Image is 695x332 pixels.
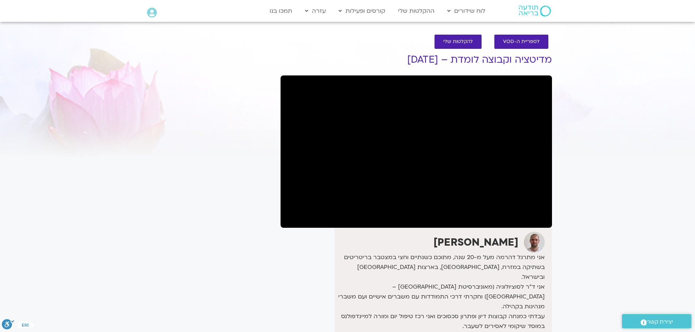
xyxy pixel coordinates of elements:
[519,5,551,16] img: תודעה בריאה
[444,4,489,18] a: לוח שידורים
[266,4,296,18] a: תמכו בנו
[335,4,389,18] a: קורסים ופעילות
[433,235,518,249] strong: [PERSON_NAME]
[435,35,482,49] a: להקלטות שלי
[301,4,329,18] a: עזרה
[494,35,548,49] a: לספריית ה-VOD
[443,39,473,44] span: להקלטות שלי
[394,4,438,18] a: ההקלטות שלי
[503,39,540,44] span: לספריית ה-VOD
[281,54,552,65] h1: מדיטציה וקבוצה לומדת – [DATE]
[622,314,691,328] a: יצירת קשר
[647,317,673,327] span: יצירת קשר
[524,232,545,253] img: דקל קנטי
